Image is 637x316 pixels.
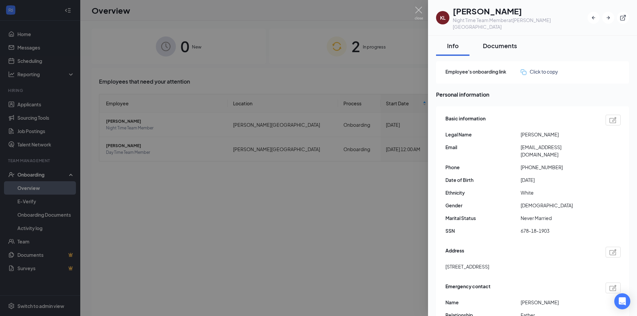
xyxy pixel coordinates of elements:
[602,12,614,24] button: ArrowRight
[445,263,489,270] span: [STREET_ADDRESS]
[590,14,597,21] svg: ArrowLeftNew
[445,189,521,196] span: Ethnicity
[521,68,558,75] button: Click to copy
[436,90,629,99] span: Personal information
[445,164,521,171] span: Phone
[605,14,612,21] svg: ArrowRight
[445,214,521,222] span: Marital Status
[483,41,517,50] div: Documents
[445,143,521,151] span: Email
[521,176,596,184] span: [DATE]
[443,41,463,50] div: Info
[521,69,526,75] img: click-to-copy.71757273a98fde459dfc.svg
[521,143,596,158] span: [EMAIL_ADDRESS][DOMAIN_NAME]
[453,17,588,30] div: Night Time Team Member at [PERSON_NAME][GEOGRAPHIC_DATA]
[445,227,521,234] span: SSN
[588,12,600,24] button: ArrowLeftNew
[521,299,596,306] span: [PERSON_NAME]
[617,12,629,24] button: ExternalLink
[445,115,486,125] span: Basic information
[445,176,521,184] span: Date of Birth
[440,14,446,21] div: KL
[521,189,596,196] span: White
[445,247,464,257] span: Address
[521,164,596,171] span: [PHONE_NUMBER]
[521,214,596,222] span: Never Married
[445,131,521,138] span: Legal Name
[620,14,626,21] svg: ExternalLink
[445,299,521,306] span: Name
[445,202,521,209] span: Gender
[521,131,596,138] span: [PERSON_NAME]
[445,283,491,293] span: Emergency contact
[521,202,596,209] span: [DEMOGRAPHIC_DATA]
[521,227,596,234] span: 678-18-1903
[445,68,521,75] span: Employee's onboarding link
[614,293,630,309] div: Open Intercom Messenger
[453,5,588,17] h1: [PERSON_NAME]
